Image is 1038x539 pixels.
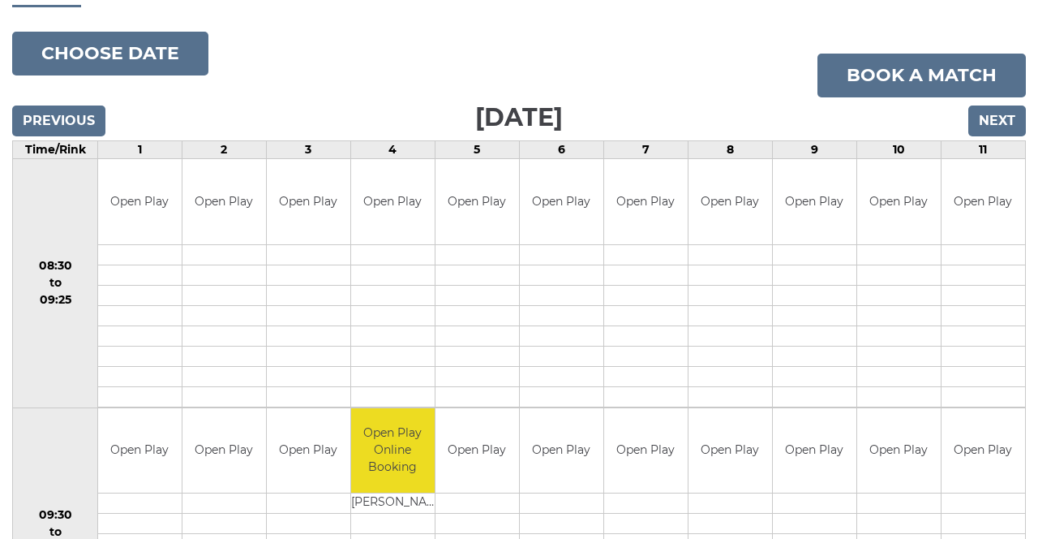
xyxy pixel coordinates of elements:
button: Choose date [12,32,208,75]
td: Open Play [857,408,941,494]
td: Open Play [435,408,519,494]
input: Previous [12,106,105,136]
td: Open Play [351,159,435,244]
td: Open Play [941,159,1025,244]
td: Open Play [98,159,182,244]
td: 11 [941,141,1025,159]
td: Open Play [688,159,772,244]
td: Open Play Online Booking [351,408,435,494]
td: Open Play [941,408,1025,494]
a: Book a match [817,54,1026,97]
td: Open Play [182,408,266,494]
td: 1 [98,141,182,159]
td: 8 [688,141,772,159]
td: Time/Rink [13,141,98,159]
td: 6 [519,141,603,159]
td: 9 [772,141,856,159]
td: 10 [856,141,941,159]
td: Open Play [604,159,688,244]
td: Open Play [773,408,856,494]
td: Open Play [604,408,688,494]
td: 3 [266,141,350,159]
td: [PERSON_NAME] [351,494,435,514]
td: 4 [350,141,435,159]
td: Open Play [520,408,603,494]
td: Open Play [435,159,519,244]
td: 08:30 to 09:25 [13,159,98,408]
td: 2 [182,141,266,159]
td: 5 [435,141,519,159]
td: Open Play [267,159,350,244]
td: Open Play [98,408,182,494]
td: Open Play [182,159,266,244]
td: Open Play [857,159,941,244]
td: Open Play [267,408,350,494]
input: Next [968,106,1026,136]
td: 7 [603,141,688,159]
td: Open Play [773,159,856,244]
td: Open Play [520,159,603,244]
td: Open Play [688,408,772,494]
